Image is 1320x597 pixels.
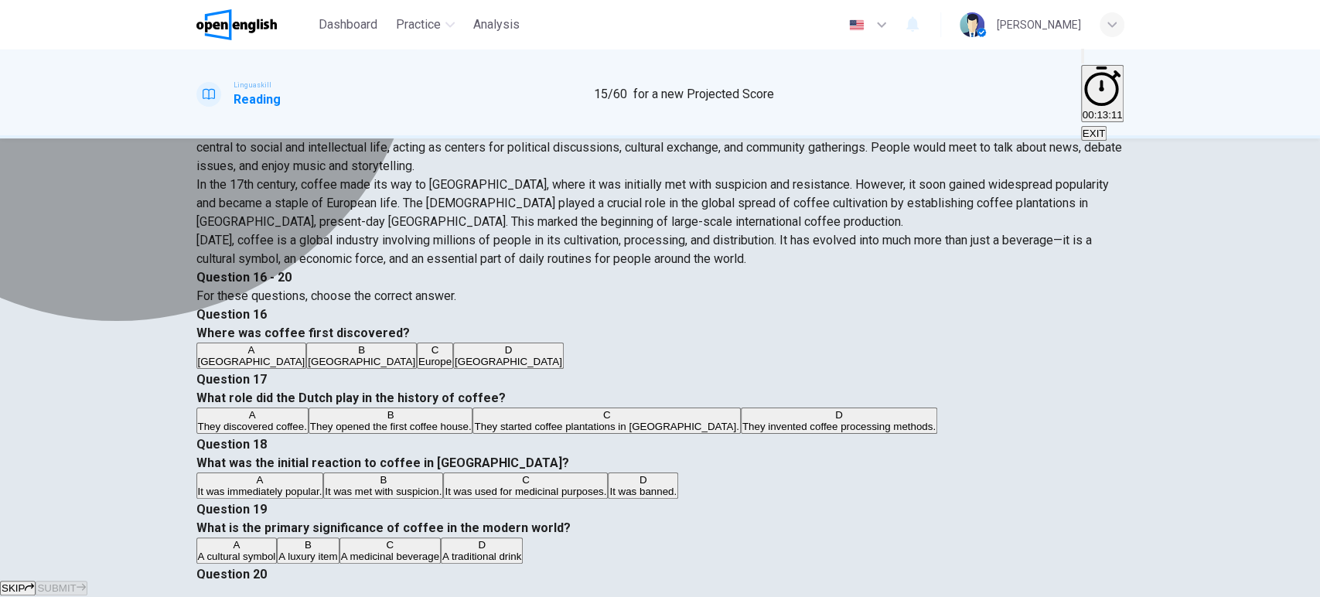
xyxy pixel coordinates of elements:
[608,472,678,499] button: DIt was banned.
[312,11,384,39] button: Dashboard
[196,9,313,40] a: OpenEnglish logo
[325,474,442,486] div: B
[309,408,473,434] button: BThey opened the first coffee house.
[196,288,456,303] span: For these questions, choose the correct answer.
[196,500,1124,519] h4: Question 19
[609,474,677,486] div: D
[196,343,307,369] button: A[GEOGRAPHIC_DATA]
[196,391,506,405] span: What role did the Dutch play in the history of coffee?
[467,11,526,39] button: Analysis
[198,356,305,367] span: [GEOGRAPHIC_DATA]
[633,85,774,104] span: for a new Projected Score
[308,356,415,367] span: [GEOGRAPHIC_DATA]
[234,80,271,90] span: Linguaskill
[609,486,677,497] span: It was banned.
[310,421,472,432] span: They opened the first coffee house.
[453,343,564,369] button: D[GEOGRAPHIC_DATA]
[455,356,562,367] span: [GEOGRAPHIC_DATA]
[390,11,461,39] button: Practice
[196,9,278,40] img: OpenEnglish logo
[443,472,608,499] button: CIt was used for medicinal purposes.
[196,268,1124,287] h4: Question 16 - 20
[341,539,439,551] div: C
[36,581,87,595] button: SUBMIT
[196,565,1124,584] h4: Question 20
[474,409,738,421] div: C
[1081,46,1124,65] div: Mute
[997,15,1081,34] div: [PERSON_NAME]
[1081,65,1124,122] button: 00:13:11
[196,537,278,564] button: AA cultural symbol
[341,551,439,562] span: A medicinal beverage
[473,15,520,34] span: Analysis
[339,537,441,564] button: CA medicinal beverage
[319,15,377,34] span: Dashboard
[418,356,452,367] span: Europe
[278,551,337,562] span: A luxury item
[198,421,307,432] span: They discovered coffee.
[847,19,866,31] img: en
[196,326,410,340] span: Where was coffee first discovered?
[445,474,606,486] div: C
[396,15,441,34] span: Practice
[960,12,984,37] img: Profile picture
[474,421,738,432] span: They started coffee plantations in [GEOGRAPHIC_DATA].
[742,409,936,421] div: D
[1081,126,1107,141] button: EXIT
[198,539,276,551] div: A
[418,344,452,356] div: C
[308,344,415,356] div: B
[278,539,337,551] div: B
[741,408,937,434] button: DThey invented coffee processing methods.
[196,233,1092,266] span: [DATE], coffee is a global industry involving millions of people in its cultivation, processing, ...
[198,474,322,486] div: A
[455,344,562,356] div: D
[325,486,442,497] span: It was met with suspicion.
[196,520,571,535] span: What is the primary significance of coffee in the modern world?
[441,537,523,564] button: DA traditional drink
[196,455,569,470] span: What was the initial reaction to coffee in [GEOGRAPHIC_DATA]?
[323,472,443,499] button: BIt was met with suspicion.
[196,305,1124,324] h4: Question 16
[442,539,521,551] div: D
[417,343,453,369] button: CEurope
[196,370,1124,389] h4: Question 17
[198,486,322,497] span: It was immediately popular.
[472,408,740,434] button: CThey started coffee plantations in [GEOGRAPHIC_DATA].
[196,408,309,434] button: AThey discovered coffee.
[1081,65,1124,124] div: Hide
[196,121,1122,173] span: By the 15th century, coffee houses, known as [GEOGRAPHIC_DATA], began appearing in cities across ...
[196,435,1124,454] h4: Question 18
[442,551,521,562] span: A traditional drink
[277,537,339,564] button: BA luxury item
[2,582,25,594] span: SKIP
[234,90,281,109] h1: Reading
[198,409,307,421] div: A
[1083,128,1106,139] span: EXIT
[445,486,606,497] span: It was used for medicinal purposes.
[196,177,1109,229] span: In the 17th century, coffee made its way to [GEOGRAPHIC_DATA], where it was initially met with su...
[198,551,276,562] span: A cultural symbol
[198,344,305,356] div: A
[37,582,76,594] span: SUBMIT
[742,421,936,432] span: They invented coffee processing methods.
[306,343,417,369] button: B[GEOGRAPHIC_DATA]
[196,472,324,499] button: AIt was immediately popular.
[594,85,627,104] span: 15 / 60
[310,409,472,421] div: B
[1083,109,1123,121] span: 00:13:11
